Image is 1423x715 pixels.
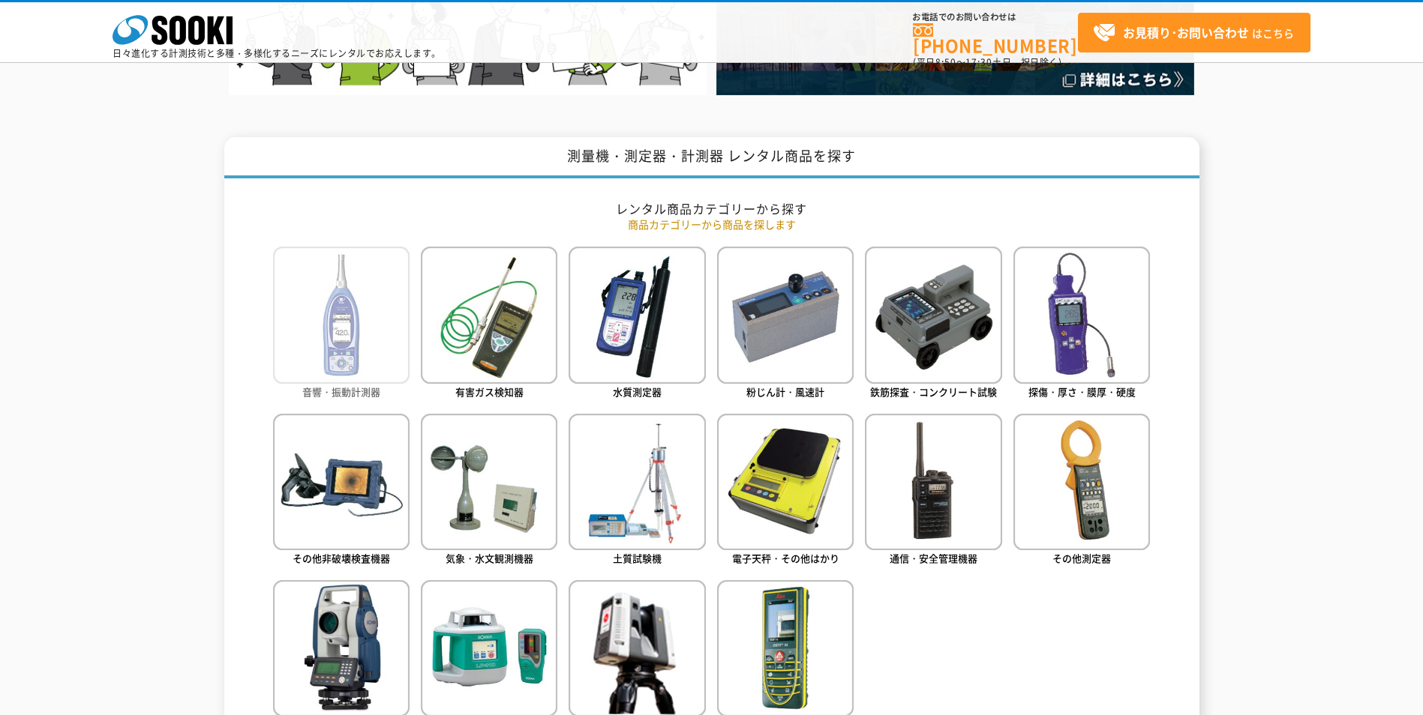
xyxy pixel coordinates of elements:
[1052,551,1111,565] span: その他測定器
[1013,247,1150,383] img: 探傷・厚さ・膜厚・硬度
[1093,22,1294,44] span: はこちら
[746,384,824,399] span: 粉じん計・風速計
[569,247,705,402] a: 水質測定器
[613,384,662,399] span: 水質測定器
[935,55,956,69] span: 8:50
[870,384,997,399] span: 鉄筋探査・コンクリート試験
[273,414,410,550] img: その他非破壊検査機器
[273,414,410,569] a: その他非破壊検査機器
[865,247,1001,402] a: 鉄筋探査・コンクリート試験
[569,247,705,383] img: 水質測定器
[273,247,410,383] img: 音響・振動計測器
[421,247,557,383] img: 有害ガス検知器
[273,217,1151,232] p: 商品カテゴリーから商品を探します
[865,414,1001,550] img: 通信・安全管理機器
[113,49,441,58] p: 日々進化する計測技術と多種・多様化するニーズにレンタルでお応えします。
[224,137,1199,178] h1: 測量機・測定器・計測器 レンタル商品を探す
[1028,384,1136,399] span: 探傷・厚さ・膜厚・硬度
[913,23,1078,54] a: [PHONE_NUMBER]
[455,384,524,399] span: 有害ガス検知器
[1078,13,1310,52] a: お見積り･お問い合わせはこちら
[717,414,854,569] a: 電子天秤・その他はかり
[421,414,557,569] a: 気象・水文観測機器
[732,551,839,565] span: 電子天秤・その他はかり
[421,414,557,550] img: 気象・水文観測機器
[293,551,390,565] span: その他非破壊検査機器
[1123,23,1249,41] strong: お見積り･お問い合わせ
[273,247,410,402] a: 音響・振動計測器
[569,414,705,569] a: 土質試験機
[569,414,705,550] img: 土質試験機
[273,201,1151,217] h2: レンタル商品カテゴリーから探す
[717,247,854,383] img: 粉じん計・風速計
[1013,414,1150,569] a: その他測定器
[446,551,533,565] span: 気象・水文観測機器
[1013,414,1150,550] img: その他測定器
[613,551,662,565] span: 土質試験機
[1013,247,1150,402] a: 探傷・厚さ・膜厚・硬度
[717,414,854,550] img: 電子天秤・その他はかり
[965,55,992,69] span: 17:30
[913,55,1061,69] span: (平日 ～ 土日、祝日除く)
[890,551,977,565] span: 通信・安全管理機器
[913,13,1078,22] span: お電話でのお問い合わせは
[302,384,380,399] span: 音響・振動計測器
[865,247,1001,383] img: 鉄筋探査・コンクリート試験
[421,247,557,402] a: 有害ガス検知器
[865,414,1001,569] a: 通信・安全管理機器
[717,247,854,402] a: 粉じん計・風速計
